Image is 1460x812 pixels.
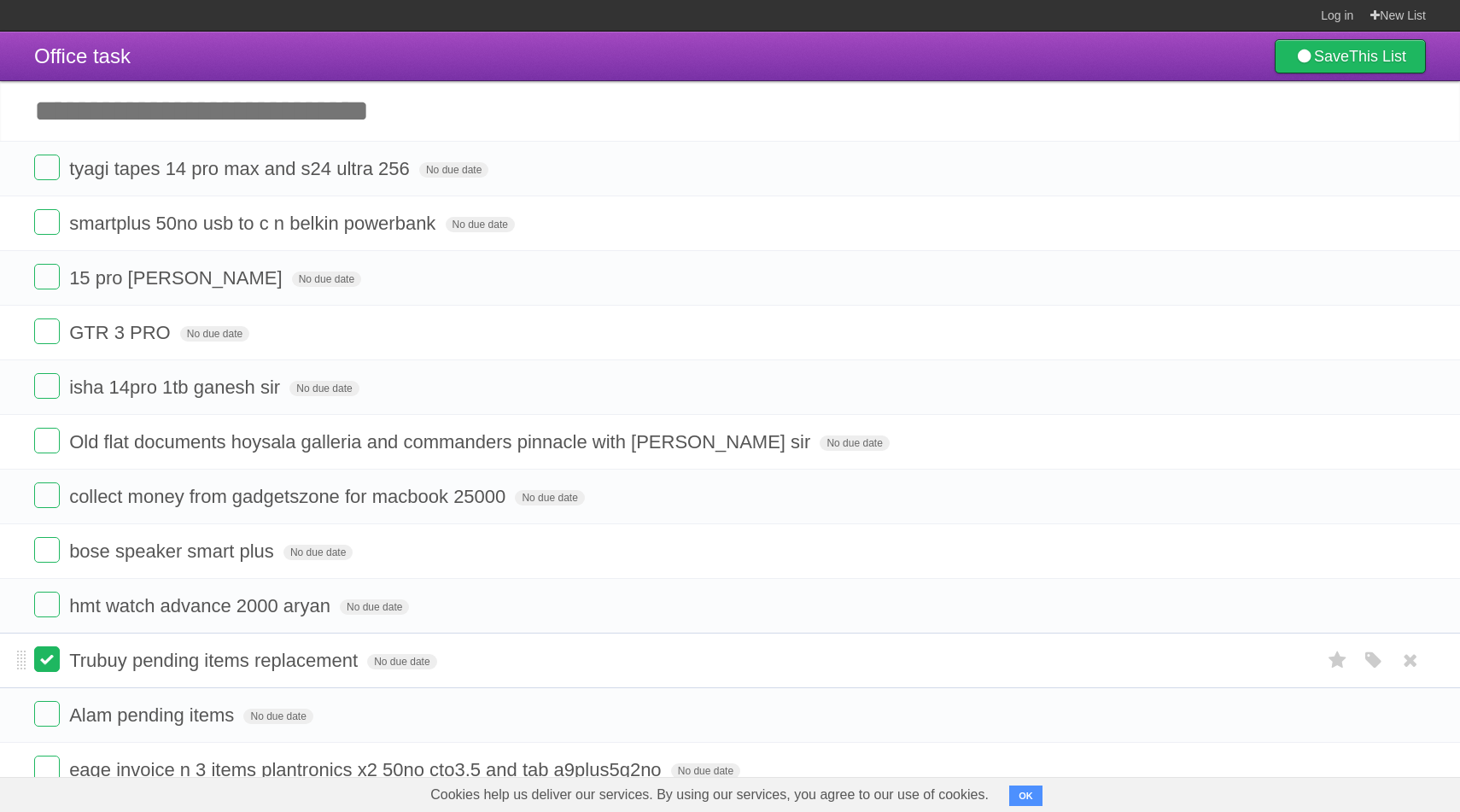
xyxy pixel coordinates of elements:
label: Done [34,264,60,289]
span: tyagi tapes 14 pro max and s24 ultra 256 [69,158,414,179]
span: No due date [180,326,249,342]
b: This List [1349,48,1406,65]
span: bose speaker smart plus [69,540,278,562]
span: eage invoice n 3 items plantronics x2 50no cto3.5 and tab a9plus5g2no [69,759,665,780]
span: collect money from gadgetszone for macbook 25000 [69,486,510,507]
span: No due date [289,381,359,396]
label: Done [34,701,60,727]
label: Done [34,318,60,344]
span: Old flat documents hoysala galleria and commanders pinnacle with [PERSON_NAME] sir [69,431,815,453]
span: No due date [292,272,361,287]
button: OK [1009,786,1042,806]
label: Done [34,482,60,508]
label: Done [34,428,60,453]
span: GTR 3 PRO [69,322,175,343]
label: Done [34,209,60,235]
span: No due date [340,599,409,615]
span: Office task [34,44,131,67]
span: No due date [671,763,740,779]
span: No due date [446,217,515,232]
label: Done [34,756,60,781]
span: No due date [820,435,889,451]
span: smartplus 50no usb to c n belkin powerbank [69,213,440,234]
span: hmt watch advance 2000 aryan [69,595,335,616]
span: No due date [367,654,436,669]
span: Alam pending items [69,704,238,726]
label: Done [34,646,60,672]
span: No due date [419,162,488,178]
span: 15 pro [PERSON_NAME] [69,267,286,289]
span: Trubuy pending items replacement [69,650,362,671]
span: No due date [515,490,584,505]
label: Done [34,373,60,399]
span: isha 14pro 1tb ganesh sir [69,377,284,398]
label: Done [34,592,60,617]
span: No due date [243,709,312,724]
label: Done [34,155,60,180]
span: No due date [283,545,353,560]
a: SaveThis List [1275,39,1426,73]
label: Star task [1322,646,1354,675]
label: Done [34,537,60,563]
span: Cookies help us deliver our services. By using our services, you agree to our use of cookies. [413,778,1006,812]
